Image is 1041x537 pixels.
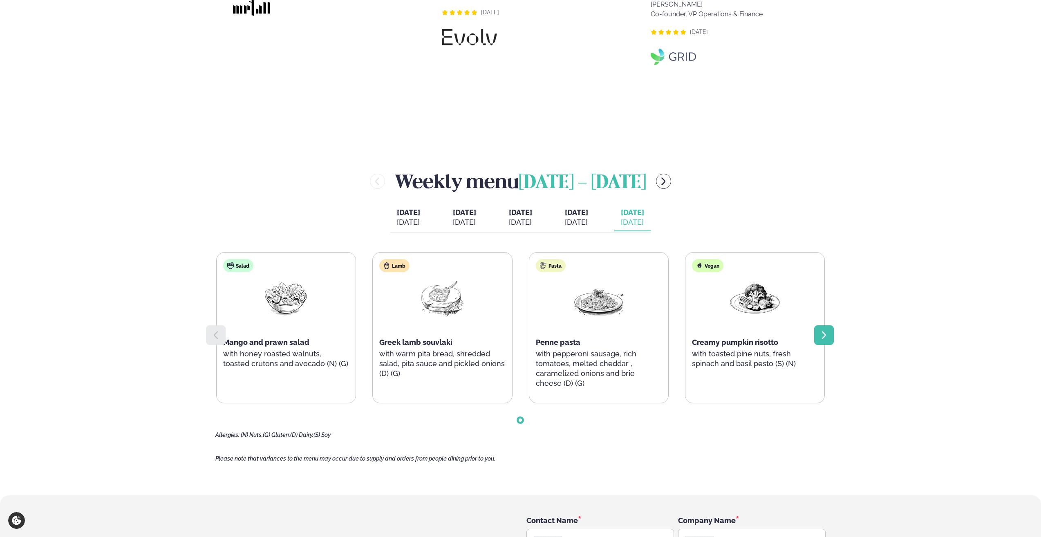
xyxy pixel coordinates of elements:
span: (N) Nuts, [241,432,263,438]
p: with toasted pine nuts, fresh spinach and basil pesto (S) (N) [692,349,818,369]
span: Mango and prawn salad [223,338,309,347]
span: Go to slide 1 [519,418,522,422]
div: [DATE] [453,217,476,227]
img: Vegan.svg [696,262,703,269]
button: menu-btn-right [656,174,671,189]
span: [DATE] [690,29,708,35]
img: salad.svg [227,262,234,269]
span: Creamy pumpkin risotto [692,338,778,347]
img: pasta.svg [540,262,546,269]
p: with pepperoni sausage, rich tomatoes, melted cheddar , caramelized onions and brie cheese (D) (G) [536,349,662,388]
div: [DATE] [397,217,420,227]
div: Pasta [536,259,566,272]
button: [DATE] [DATE] [446,204,483,231]
span: [DATE] [621,208,644,217]
img: image alt [442,29,497,45]
div: Vegan [692,259,723,272]
img: Salad.png [260,279,312,317]
img: Vegan.png [729,279,781,317]
a: Cookie settings [8,512,25,529]
span: (G) Gluten, [263,432,290,438]
button: [DATE] [DATE] [502,204,539,231]
img: image alt [651,49,696,65]
img: Spagetti.png [573,279,625,317]
button: menu-btn-left [370,174,385,189]
span: [DATE] [453,208,476,217]
span: [DATE] [481,9,499,16]
img: Lamb.svg [383,262,390,269]
button: [DATE] [DATE] [614,204,651,231]
span: [DATE] [565,208,588,217]
div: [DATE] [565,217,588,227]
span: (D) Dairy, [290,432,313,438]
div: [DATE] [509,217,532,227]
img: Lamb-Meat.png [416,279,468,317]
h2: Weekly menu [395,168,646,195]
span: [DATE] [509,208,532,217]
span: [DATE] [397,208,420,217]
span: Penne pasta [536,338,580,347]
span: [DATE] - [DATE] [519,174,646,192]
p: with warm pita bread, shredded salad, pita sauce and pickled onions (D) (G) [379,349,505,378]
button: [DATE] [DATE] [390,204,427,231]
div: Lamb [379,259,410,272]
span: Greek lamb souvlaki [379,338,452,347]
div: Contact Name [526,515,674,526]
div: Company Name [678,515,826,526]
span: Please note that variances to the menu may occur due to supply and orders from people dining prio... [215,455,495,462]
span: Allergies: [215,432,240,438]
span: (S) Soy [313,432,331,438]
div: Salad [223,259,253,272]
button: [DATE] [DATE] [558,204,595,231]
p: with honey roasted walnuts, toasted crutons and avocado (N) (G) [223,349,349,369]
div: [DATE] [621,217,644,227]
